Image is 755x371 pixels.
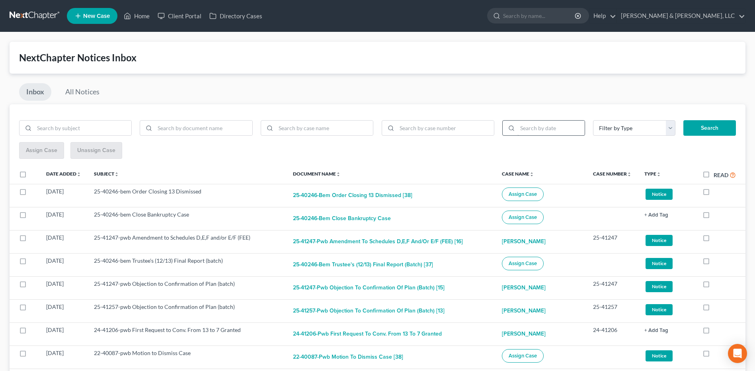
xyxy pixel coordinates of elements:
[19,51,736,64] div: NextChapter Notices Inbox
[587,276,638,299] td: 25-41247
[644,349,690,362] a: Notice
[502,326,546,342] a: [PERSON_NAME]
[58,83,107,101] a: All Notices
[589,9,616,23] a: Help
[88,346,287,369] td: 22-40087-pwb Motion to Dismiss Case
[593,171,632,177] a: Case Numberunfold_more
[19,83,51,101] a: Inbox
[155,121,252,136] input: Search by document name
[656,172,661,177] i: unfold_more
[503,8,576,23] input: Search by name...
[88,230,287,253] td: 25-41247-pwb Amendment to Schedules D,E,F and/or E/F (FEE)
[644,213,668,218] button: + Add Tag
[94,171,119,177] a: Subjectunfold_more
[509,191,537,197] span: Assign Case
[644,234,690,247] a: Notice
[293,211,391,227] button: 25-40246-bem Close Bankruptcy Case
[40,230,88,253] td: [DATE]
[644,280,690,293] a: Notice
[40,184,88,207] td: [DATE]
[646,304,673,315] span: Notice
[40,276,88,299] td: [DATE]
[644,328,668,333] button: + Add Tag
[502,187,544,201] button: Assign Case
[502,303,546,319] a: [PERSON_NAME]
[627,172,632,177] i: unfold_more
[502,234,546,250] a: [PERSON_NAME]
[88,253,287,276] td: 25-40246-bem Trustee's (12/13) Final Report (batch)
[276,121,373,136] input: Search by case name
[646,235,673,246] span: Notice
[646,281,673,292] span: Notice
[587,322,638,346] td: 24-41206
[293,349,403,365] button: 22-40087-pwb Motion to Dismiss Case [38]
[76,172,81,177] i: unfold_more
[714,171,728,179] label: Read
[644,171,661,177] a: Typeunfold_more
[644,211,690,219] a: + Add Tag
[40,207,88,230] td: [DATE]
[114,172,119,177] i: unfold_more
[293,187,412,203] button: 25-40246-bem Order Closing 13 Dismissed [38]
[683,120,736,136] button: Search
[120,9,154,23] a: Home
[529,172,534,177] i: unfold_more
[617,9,745,23] a: [PERSON_NAME] & [PERSON_NAME], LLC
[397,121,494,136] input: Search by case number
[502,349,544,363] button: Assign Case
[502,257,544,270] button: Assign Case
[728,344,747,363] div: Open Intercom Messenger
[644,303,690,316] a: Notice
[40,322,88,346] td: [DATE]
[509,353,537,359] span: Assign Case
[46,171,81,177] a: Date Addedunfold_more
[644,257,690,270] a: Notice
[40,346,88,369] td: [DATE]
[88,184,287,207] td: 25-40246-bem Order Closing 13 Dismissed
[517,121,585,136] input: Search by date
[646,258,673,269] span: Notice
[587,299,638,322] td: 25-41257
[293,326,442,342] button: 24-41206-pwb First Request to Conv. From 13 to 7 Granted
[502,211,544,224] button: Assign Case
[88,276,287,299] td: 25-41247-pwb Objection to Confirmation of Plan (batch)
[646,189,673,199] span: Notice
[293,303,445,319] button: 25-41257-pwb Objection to Confirmation of Plan (batch) [13]
[336,172,341,177] i: unfold_more
[502,171,534,177] a: Case Nameunfold_more
[83,13,110,19] span: New Case
[40,253,88,276] td: [DATE]
[509,214,537,221] span: Assign Case
[502,280,546,296] a: [PERSON_NAME]
[293,280,445,296] button: 25-41247-pwb Objection to Confirmation of Plan (batch) [15]
[646,350,673,361] span: Notice
[205,9,266,23] a: Directory Cases
[34,121,131,136] input: Search by subject
[88,299,287,322] td: 25-41257-pwb Objection to Confirmation of Plan (batch)
[88,322,287,346] td: 24-41206-pwb First Request to Conv. From 13 to 7 Granted
[509,260,537,267] span: Assign Case
[293,171,341,177] a: Document Nameunfold_more
[293,234,463,250] button: 25-41247-pwb Amendment to Schedules D,E,F and/or E/F (FEE) [16]
[293,257,433,273] button: 25-40246-bem Trustee's (12/13) Final Report (batch) [37]
[587,230,638,253] td: 25-41247
[644,187,690,201] a: Notice
[40,299,88,322] td: [DATE]
[644,326,690,334] a: + Add Tag
[154,9,205,23] a: Client Portal
[88,207,287,230] td: 25-40246-bem Close Bankruptcy Case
